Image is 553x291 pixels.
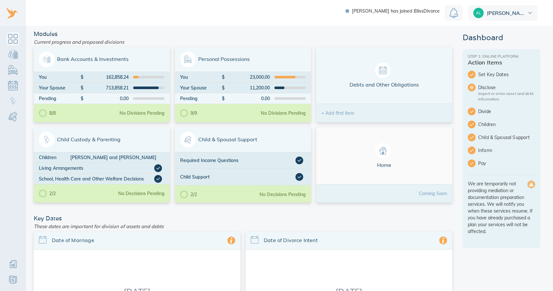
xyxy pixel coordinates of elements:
[31,221,455,231] div: These dates are important for division of assets and debts
[52,237,227,244] span: Date of Marriage
[180,191,197,198] div: 2/2
[321,63,447,88] span: Debts and Other Obligations
[226,86,270,90] div: 11,200.00
[120,111,165,115] div: No Divisions Pending
[31,37,455,47] div: Current progress and proposed divisions
[34,127,170,203] a: Child Custody & ParentingChildren[PERSON_NAME] and [PERSON_NAME]Living ArrangementsSchool, Health...
[6,273,19,286] a: Resources
[118,191,165,196] div: No Decisions Pending
[478,121,535,128] span: Children
[31,215,455,221] div: Key Dates
[81,86,85,90] div: $
[34,47,170,122] a: Bank Accounts & InvestmentsYou$162,858.24Your Spouse$713,858.21Pending$0.008/8No Divisions Pending
[468,54,535,58] div: Step 1: Online Platform
[39,190,56,197] div: 2/2
[478,91,535,102] p: Import or enter asset and debt information
[449,8,458,18] img: Notification
[85,96,129,101] div: 0.00
[468,175,535,235] div: We are temporarily not providing mediation or documentation preparation services. We will notify ...
[6,79,19,92] a: Debts & Obligations
[180,173,295,181] div: Child Support
[39,132,165,147] span: Child Custody & Parenting
[81,96,85,101] div: $
[321,111,354,115] div: + Add first item
[6,48,19,61] a: Bank Accounts & Investments
[180,109,197,117] div: 9/9
[478,134,535,141] span: Child & Spousal Support
[180,86,222,90] div: Your Spouse
[6,95,19,108] a: Child Custody & Parenting
[478,108,535,115] span: Divide
[6,32,19,45] a: Dashboard
[31,31,455,37] div: Modules
[6,258,19,271] a: Additional Information
[6,64,19,76] a: Personal Possessions
[473,8,484,18] img: 1c01dacc661373191dcb56d21032c6d3
[487,10,526,16] span: [PERSON_NAME]
[478,147,535,154] span: Inform
[316,47,452,122] a: Debts and Other Obligations+ Add first item
[259,192,306,197] div: No Decisions Pending
[180,52,306,67] span: Personal Possessions
[352,9,440,13] span: [PERSON_NAME] has joined BlissDivorce
[85,75,129,79] div: 162,858.24
[478,84,535,91] span: Disclose
[39,86,81,90] div: Your Spouse
[180,157,295,164] div: Required Income Questions
[478,160,535,167] span: Pay
[39,164,154,172] div: Living Arrangements
[81,75,85,79] div: $
[264,237,439,244] span: Date of Divorce Intent
[39,96,81,101] div: Pending
[321,143,447,169] span: Home
[175,47,311,122] a: Personal PossessionsYou$23,000.00Your Spouse$11,200.00Pending$0.009/9No Divisions Pending
[6,110,19,123] a: Child & Spousal Support
[180,132,306,147] span: Child & Spousal Support
[70,155,165,160] div: [PERSON_NAME] and [PERSON_NAME]
[528,12,532,14] img: dropdown.svg
[468,60,535,65] div: Action Items
[180,96,222,101] div: Pending
[180,75,222,79] div: You
[39,109,56,117] div: 8/8
[222,75,226,79] div: $
[39,75,81,79] div: You
[175,127,311,203] a: Child & Spousal SupportRequired Income QuestionsChild Support2/2No Decisions Pending
[261,111,306,115] div: No Divisions Pending
[85,86,129,90] div: 713,858.21
[226,96,270,101] div: 0.00
[463,34,540,41] div: Dashboard
[39,155,70,160] div: Children
[39,175,154,183] div: School, Health Care and Other Welfare Decisions
[316,127,452,203] a: HomeComing Soon
[478,71,535,78] span: Set Key Dates
[226,75,270,79] div: 23,000.00
[39,52,165,67] span: Bank Accounts & Investments
[222,96,226,101] div: $
[419,191,447,196] div: Coming Soon
[222,86,226,90] div: $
